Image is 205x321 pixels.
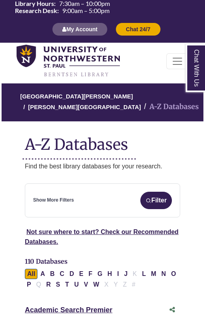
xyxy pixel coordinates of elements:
[52,23,108,36] button: My Account
[91,279,101,290] button: Filter Results W
[149,269,158,279] button: Filter Results M
[169,269,178,279] button: Filter Results O
[86,269,95,279] button: Filter Results F
[67,269,76,279] button: Filter Results D
[62,8,110,14] span: 9:00am – 5:00pm
[95,269,104,279] button: Filter Results G
[25,83,180,121] nav: breadcrumb
[20,92,133,100] a: [GEOGRAPHIC_DATA][PERSON_NAME]
[25,228,179,245] a: Not sure where to start? Check our Recommended Databases.
[59,0,110,7] span: 7:30am – 10:00pm
[140,269,148,279] button: Filter Results L
[54,279,63,290] button: Filter Results S
[77,269,86,279] button: Filter Results E
[25,257,67,265] span: 110 Databases
[48,269,57,279] button: Filter Results B
[44,279,53,290] button: Filter Results R
[122,269,130,279] button: Filter Results J
[141,101,199,113] li: A-Z Databases
[25,129,180,153] h1: A-Z Databases
[140,192,172,209] button: Filter
[38,269,47,279] button: Filter Results A
[159,269,168,279] button: Filter Results N
[28,102,141,110] a: [PERSON_NAME][GEOGRAPHIC_DATA]
[25,270,179,288] div: Alpha-list to filter by first letter of database name
[24,279,34,290] button: Filter Results P
[17,45,120,77] img: library_home
[164,302,180,317] button: Share this database
[72,279,81,290] button: Filter Results U
[82,279,91,290] button: Filter Results V
[52,26,108,32] a: My Account
[63,279,71,290] button: Filter Results T
[25,161,180,172] p: Find the best library databases for your research.
[12,7,59,14] th: Research Desk:
[58,269,67,279] button: Filter Results C
[115,269,121,279] button: Filter Results I
[116,26,160,32] a: Chat 24/7
[25,306,112,314] a: Academic Search Premier
[105,269,115,279] button: Filter Results H
[166,53,188,69] button: Toggle navigation
[25,269,37,279] button: All
[116,23,160,36] button: Chat 24/7
[33,196,74,204] a: Show More Filters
